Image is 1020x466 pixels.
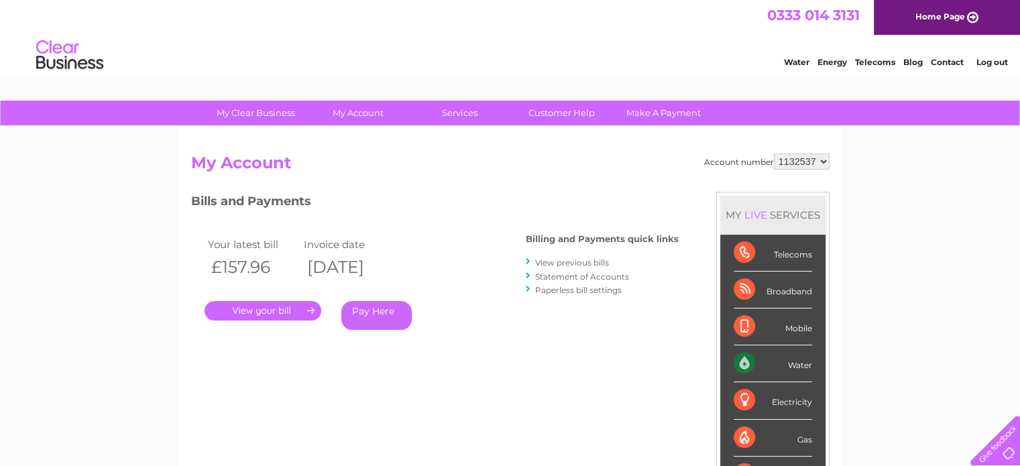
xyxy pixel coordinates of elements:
div: Gas [734,420,812,457]
th: £157.96 [205,253,301,281]
div: MY SERVICES [720,196,826,234]
a: Water [784,57,809,67]
div: Account number [704,154,830,170]
a: Services [404,101,515,125]
div: Clear Business is a trading name of Verastar Limited (registered in [GEOGRAPHIC_DATA] No. 3667643... [194,7,828,65]
h3: Bills and Payments [191,192,679,215]
a: . [205,301,321,321]
a: 0333 014 3131 [767,7,860,23]
div: Mobile [734,308,812,345]
a: Paperless bill settings [535,285,622,295]
a: Pay Here [341,301,412,330]
div: LIVE [742,209,770,221]
a: Energy [817,57,847,67]
a: Statement of Accounts [535,272,629,282]
td: Your latest bill [205,235,301,253]
a: Blog [903,57,923,67]
div: Telecoms [734,235,812,272]
div: Broadband [734,272,812,308]
a: View previous bills [535,257,609,268]
a: Make A Payment [608,101,719,125]
h4: Billing and Payments quick links [526,234,679,244]
div: Electricity [734,382,812,419]
a: My Account [302,101,413,125]
th: [DATE] [300,253,397,281]
a: Telecoms [855,57,895,67]
a: Log out [976,57,1007,67]
h2: My Account [191,154,830,179]
a: Customer Help [506,101,617,125]
div: Water [734,345,812,382]
a: Contact [931,57,964,67]
a: My Clear Business [201,101,311,125]
img: logo.png [36,35,104,76]
td: Invoice date [300,235,397,253]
